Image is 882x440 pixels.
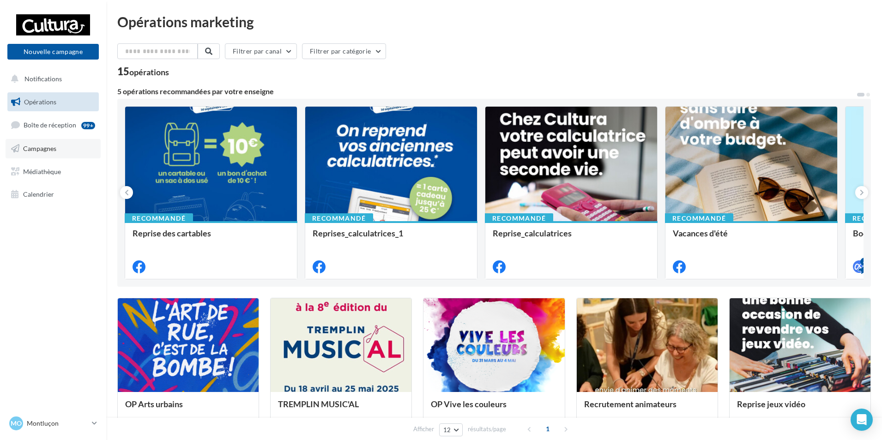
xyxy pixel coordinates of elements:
span: 1 [540,422,555,436]
div: 5 opérations recommandées par votre enseigne [117,88,856,95]
span: 12 [443,426,451,434]
div: Reprise jeux vidéo [737,399,863,418]
button: Filtrer par canal [225,43,297,59]
a: Médiathèque [6,162,101,181]
div: OP Arts urbains [125,399,251,418]
div: TREMPLIN MUSIC'AL [278,399,404,418]
span: Mo [11,419,22,428]
span: résultats/page [468,425,506,434]
div: Reprises_calculatrices_1 [313,229,470,247]
span: Opérations [24,98,56,106]
div: Recommandé [665,213,733,223]
a: Calendrier [6,185,101,204]
button: Nouvelle campagne [7,44,99,60]
p: Montluçon [27,419,88,428]
button: 12 [439,423,463,436]
span: Boîte de réception [24,121,76,129]
div: Reprise_calculatrices [493,229,650,247]
div: 4 [860,258,869,266]
a: Campagnes [6,139,101,158]
span: Campagnes [23,145,56,152]
div: 15 [117,66,169,77]
div: Opérations marketing [117,15,871,29]
span: Médiathèque [23,167,61,175]
span: Notifications [24,75,62,83]
div: Vacances d'été [673,229,830,247]
span: Calendrier [23,190,54,198]
div: Recrutement animateurs [584,399,710,418]
div: Open Intercom Messenger [851,409,873,431]
button: Filtrer par catégorie [302,43,386,59]
div: Recommandé [485,213,553,223]
a: Mo Montluçon [7,415,99,432]
div: opérations [129,68,169,76]
span: Afficher [413,425,434,434]
div: OP Vive les couleurs [431,399,557,418]
div: Reprise des cartables [133,229,290,247]
button: Notifications [6,69,97,89]
div: Recommandé [125,213,193,223]
a: Boîte de réception99+ [6,115,101,135]
div: 99+ [81,122,95,129]
div: Recommandé [305,213,373,223]
a: Opérations [6,92,101,112]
